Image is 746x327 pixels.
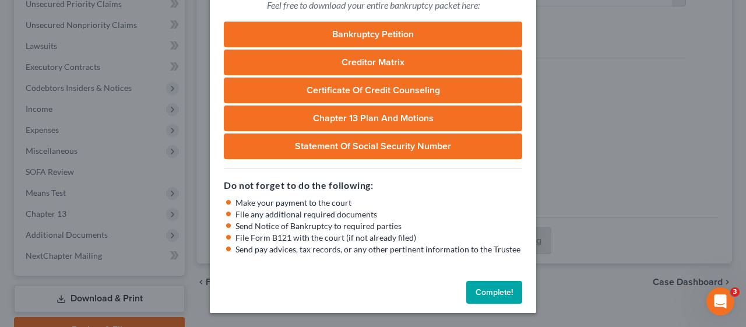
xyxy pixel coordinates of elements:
[706,287,734,315] iframe: Intercom live chat
[235,209,522,220] li: File any additional required documents
[235,244,522,255] li: Send pay advices, tax records, or any other pertinent information to the Trustee
[224,178,522,192] h5: Do not forget to do the following:
[235,220,522,232] li: Send Notice of Bankruptcy to required parties
[235,197,522,209] li: Make your payment to the court
[224,22,522,47] a: Bankruptcy Petition
[730,287,740,297] span: 3
[224,50,522,75] a: Creditor Matrix
[224,133,522,159] a: Statement of Social Security Number
[224,106,522,131] a: Chapter 13 Plan and Motions
[224,78,522,103] a: Certificate of Credit Counseling
[235,232,522,244] li: File Form B121 with the court (if not already filed)
[466,281,522,304] button: Complete!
